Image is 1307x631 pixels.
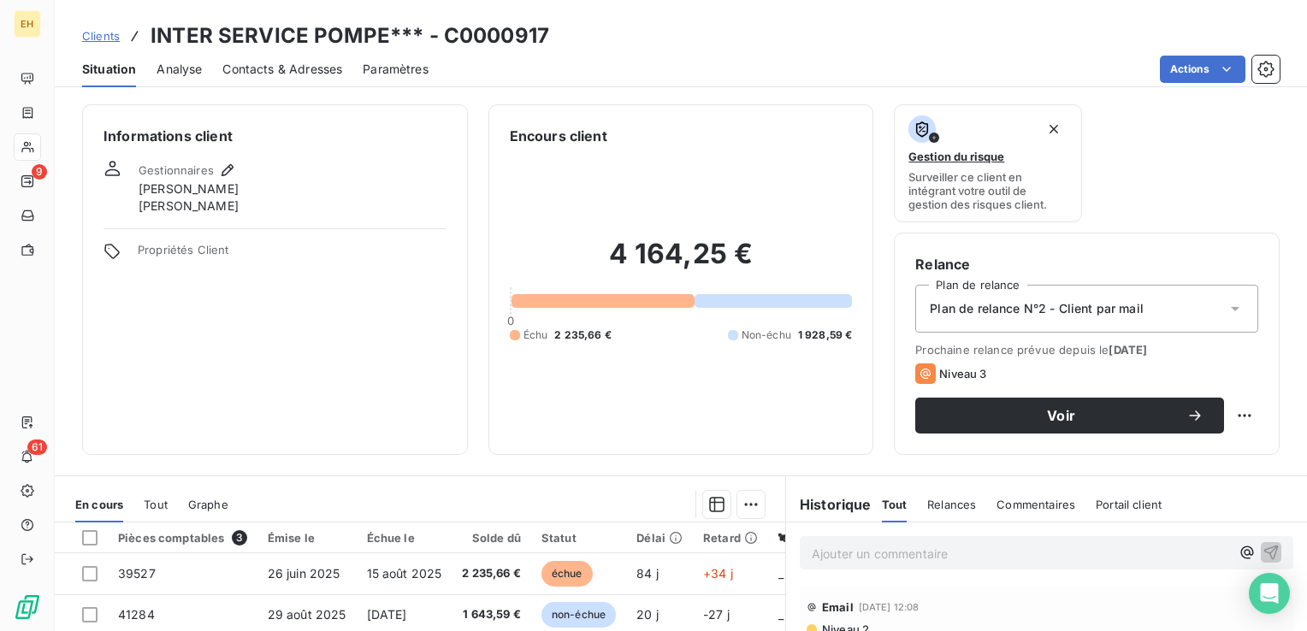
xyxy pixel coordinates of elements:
div: Statut [541,531,616,545]
div: Délai [636,531,683,545]
span: En cours [75,498,123,511]
span: Commentaires [997,498,1075,511]
span: 0 [507,314,514,327]
h3: INTER SERVICE POMPE*** - C0000917 [151,21,549,51]
span: 29 août 2025 [268,607,346,622]
span: [PERSON_NAME] [139,180,239,198]
h6: Encours client [510,126,607,146]
span: Portail client [1096,498,1162,511]
div: Pièces comptables [118,530,247,545]
div: Solde dû [462,531,521,545]
span: Gestionnaires [139,163,214,177]
div: Retard [703,531,758,545]
span: Clients [82,29,120,43]
button: Actions [1160,56,1245,83]
span: échue [541,561,593,587]
span: Graphe [188,498,228,511]
span: 84 j [636,566,659,581]
span: 2 235,66 € [462,565,521,582]
span: 1 643,59 € [462,606,521,623]
span: [PERSON_NAME] [139,198,239,215]
span: 2 235,66 € [554,327,612,343]
span: Tout [882,498,908,511]
span: 61 [27,439,47,455]
span: Situation [82,61,136,78]
div: Échue le [367,531,442,545]
span: _ [778,607,784,622]
span: Niveau 3 [939,367,986,380]
span: Contacts & Adresses [222,61,342,78]
h6: Relance [915,254,1258,274]
h2: 4 164,25 € [510,237,853,288]
span: Analyse [157,61,202,78]
button: Gestion du risqueSurveiller ce client en intégrant votre outil de gestion des risques client. [894,104,1081,222]
span: 20 j [636,607,659,622]
span: _ [778,566,784,581]
span: 3 [232,530,247,545]
span: +34 j [703,566,733,581]
span: Tout [144,498,168,511]
img: Logo LeanPay [14,593,41,621]
span: Surveiller ce client en intégrant votre outil de gestion des risques client. [908,170,1067,211]
span: [DATE] 12:08 [859,602,920,612]
span: Gestion du risque [908,150,1004,163]
span: Plan de relance N°2 - Client par mail [930,300,1144,317]
span: 15 août 2025 [367,566,442,581]
div: Chorus Pro [778,531,857,545]
span: Paramètres [363,61,429,78]
h6: Informations client [103,126,447,146]
span: 26 juin 2025 [268,566,340,581]
div: Open Intercom Messenger [1249,573,1290,614]
span: 39527 [118,566,156,581]
span: [DATE] [1109,343,1147,357]
span: Échu [523,327,548,343]
span: non-échue [541,602,616,628]
span: -27 j [703,607,730,622]
span: Voir [936,409,1186,422]
div: EH [14,10,41,38]
span: [DATE] [367,607,407,622]
span: Non-échu [742,327,791,343]
button: Voir [915,398,1224,433]
h6: Historique [786,494,872,515]
span: 1 928,59 € [798,327,853,343]
div: Émise le [268,531,346,545]
span: Email [822,600,854,614]
span: Relances [927,498,976,511]
span: 41284 [118,607,155,622]
span: 9 [32,164,47,180]
span: Propriétés Client [138,243,447,267]
span: Prochaine relance prévue depuis le [915,343,1258,357]
a: Clients [82,27,120,44]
